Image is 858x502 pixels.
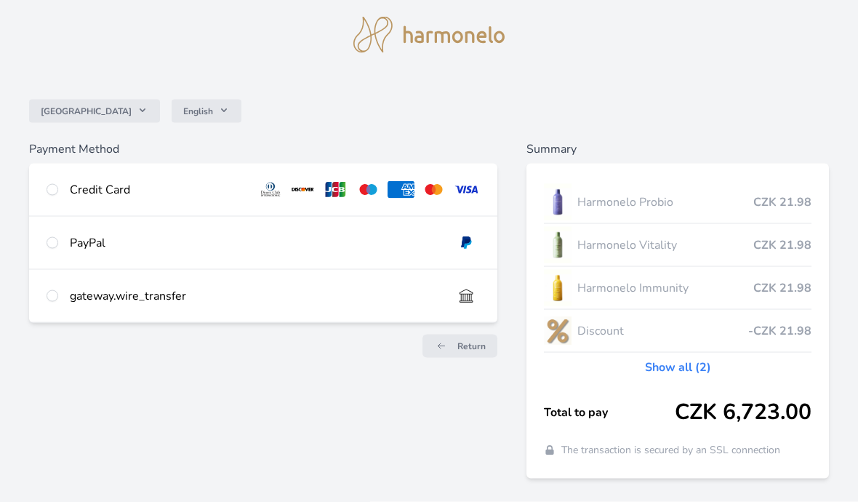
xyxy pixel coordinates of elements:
[544,270,572,306] img: IMMUNITY_se_stinem_x-lo.jpg
[70,181,246,199] div: Credit Card
[577,279,753,297] span: Harmonelo Immunity
[257,181,284,199] img: diners.svg
[577,194,753,211] span: Harmonelo Probio
[322,181,349,199] img: jcb.svg
[420,181,447,199] img: mc.svg
[388,181,414,199] img: amex.svg
[526,140,829,158] h6: Summary
[577,322,748,340] span: Discount
[753,236,811,254] span: CZK 21.98
[453,181,480,199] img: visa.svg
[29,100,160,123] button: [GEOGRAPHIC_DATA]
[355,181,382,199] img: maestro.svg
[41,105,132,117] span: [GEOGRAPHIC_DATA]
[748,322,811,340] span: -CZK 21.98
[753,279,811,297] span: CZK 21.98
[453,234,480,252] img: paypal.svg
[544,313,572,349] img: discount-lo.png
[183,105,213,117] span: English
[544,184,572,220] img: CLEAN_PROBIO_se_stinem_x-lo.jpg
[753,194,811,211] span: CZK 21.98
[70,234,441,252] div: PayPal
[70,287,441,305] div: gateway.wire_transfer
[544,404,675,421] span: Total to pay
[353,17,505,53] img: logo.svg
[577,236,753,254] span: Harmonelo Vitality
[544,227,572,263] img: CLEAN_VITALITY_se_stinem_x-lo.jpg
[453,287,480,305] img: bankTransfer_IBAN.svg
[457,340,486,352] span: Return
[29,140,497,158] h6: Payment Method
[561,443,780,458] span: The transaction is secured by an SSL connection
[675,399,811,426] span: CZK 6,723.00
[422,335,497,358] a: Return
[289,181,316,199] img: discover.svg
[645,359,711,376] a: Show all (2)
[172,100,241,123] button: English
